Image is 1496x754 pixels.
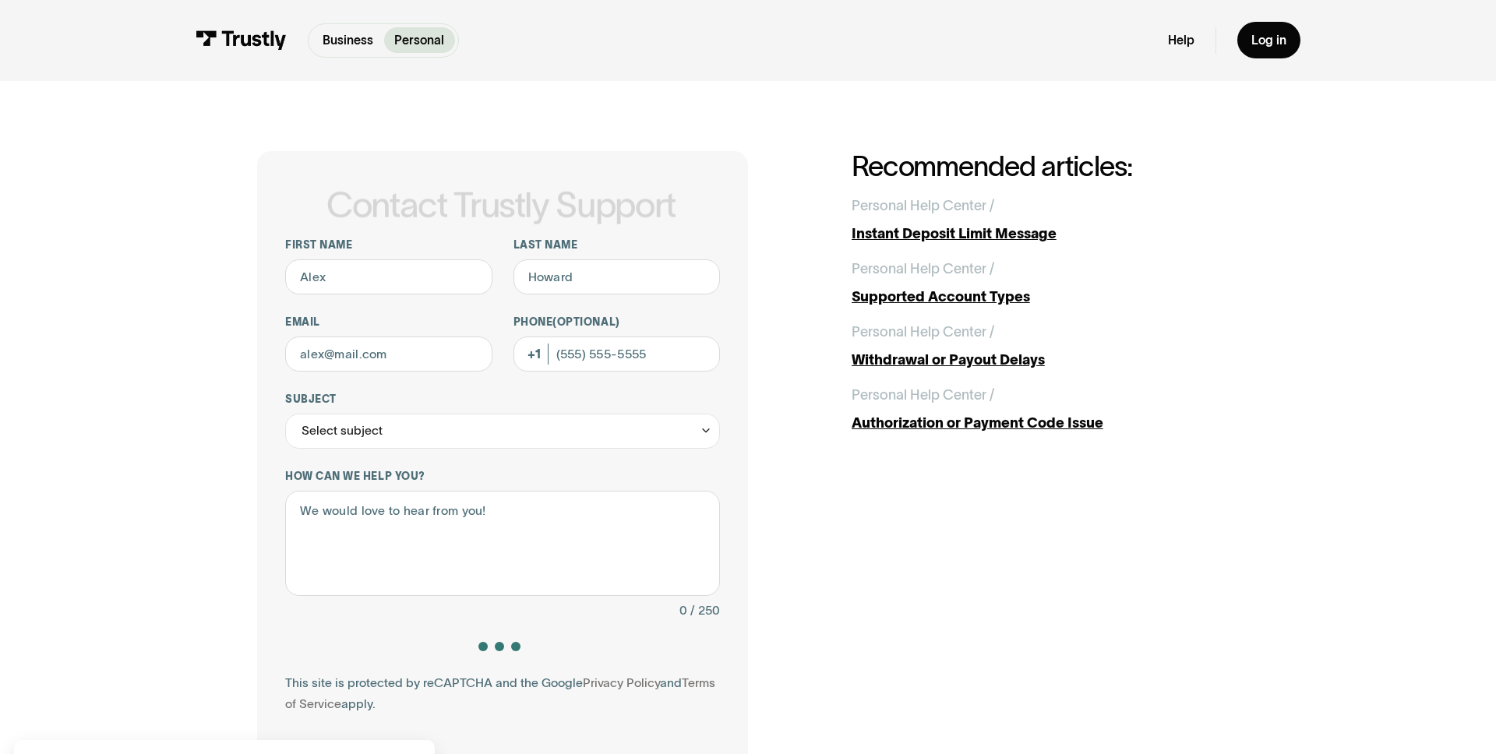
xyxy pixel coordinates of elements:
div: 0 [679,600,687,621]
div: Authorization or Payment Code Issue [852,413,1239,434]
input: Alex [285,259,492,294]
div: This site is protected by reCAPTCHA and the Google and apply. [285,672,720,714]
div: Withdrawal or Payout Delays [852,350,1239,371]
a: Business [312,27,384,53]
p: Personal [394,31,444,50]
label: Phone [513,315,721,329]
a: Help [1168,33,1194,48]
span: (Optional) [552,316,619,328]
a: Personal Help Center /Authorization or Payment Code Issue [852,385,1239,434]
input: alex@mail.com [285,336,492,372]
div: Supported Account Types [852,287,1239,308]
div: Personal Help Center / [852,259,994,280]
div: Instant Deposit Limit Message [852,224,1239,245]
div: Select subject [285,414,720,449]
a: Personal Help Center /Supported Account Types [852,259,1239,308]
a: Terms of Service [285,676,715,710]
label: Subject [285,393,720,407]
div: Log in [1251,33,1286,48]
img: Trustly Logo [196,30,287,50]
div: Select subject [302,420,383,441]
a: Privacy Policy [583,676,660,689]
label: Last name [513,238,721,252]
a: Log in [1237,22,1300,58]
div: / 250 [690,600,720,621]
a: Personal Help Center /Withdrawal or Payout Delays [852,322,1239,371]
div: Personal Help Center / [852,322,994,343]
a: Personal [384,27,455,53]
div: Personal Help Center / [852,385,994,406]
label: How can we help you? [285,470,720,484]
h1: Contact Trustly Support [282,185,720,224]
input: Howard [513,259,721,294]
a: Personal Help Center /Instant Deposit Limit Message [852,196,1239,245]
p: Business [323,31,373,50]
label: Email [285,315,492,329]
div: Personal Help Center / [852,196,994,217]
input: (555) 555-5555 [513,336,721,372]
label: First name [285,238,492,252]
h2: Recommended articles: [852,151,1239,182]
